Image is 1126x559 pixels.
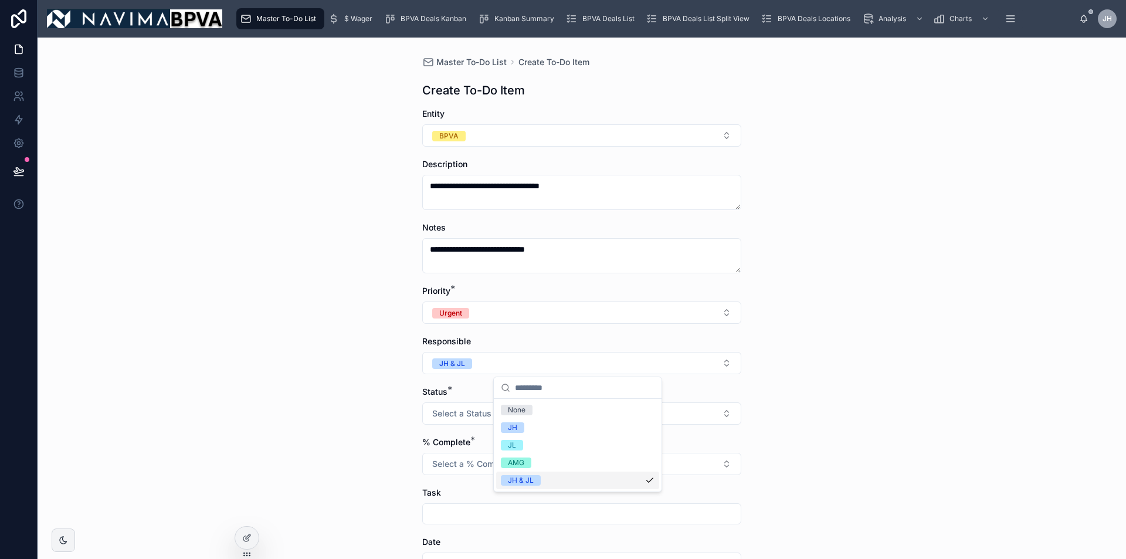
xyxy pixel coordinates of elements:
div: scrollable content [232,6,1079,32]
a: Master To-Do List [236,8,324,29]
span: $ Wager [344,14,372,23]
span: Entity [422,109,445,118]
div: JH [508,422,517,433]
span: Description [422,159,467,169]
span: Kanban Summary [494,14,554,23]
div: None [508,405,525,415]
img: App logo [47,9,222,28]
span: Master To-Do List [436,56,507,68]
a: Create To-Do Item [518,56,589,68]
a: BPVA Deals List Split View [643,8,758,29]
a: BPVA Deals Kanban [381,8,474,29]
span: Date [422,537,440,547]
div: JL [508,440,516,450]
a: BPVA Deals Locations [758,8,859,29]
span: JH [1103,14,1112,23]
span: BPVA Deals Locations [778,14,850,23]
span: Analysis [879,14,906,23]
span: BPVA Deals List Split View [663,14,749,23]
div: Urgent [439,308,462,319]
span: BPVA Deals Kanban [401,14,466,23]
button: Select Button [422,453,741,475]
button: Select Button [422,124,741,147]
span: Select a % Complete [432,458,514,470]
span: Notes [422,222,446,232]
a: Analysis [859,8,930,29]
a: Master To-Do List [422,56,507,68]
div: JH & JL [439,358,465,369]
a: Charts [930,8,995,29]
span: Task [422,487,441,497]
div: AMG [508,458,524,468]
span: BPVA Deals List [582,14,635,23]
button: Select Button [422,352,741,374]
span: Charts [949,14,972,23]
a: $ Wager [324,8,381,29]
span: Priority [422,286,450,296]
h1: Create To-Do Item [422,82,525,99]
a: Kanban Summary [474,8,562,29]
button: Select Button [422,402,741,425]
div: JH & JL [508,475,534,486]
span: % Complete [422,437,470,447]
button: Select Button [422,301,741,324]
a: BPVA Deals List [562,8,643,29]
span: Select a Status [432,408,491,419]
span: Status [422,387,447,397]
span: Responsible [422,336,471,346]
span: Master To-Do List [256,14,316,23]
div: BPVA [439,131,459,141]
div: Suggestions [494,399,662,492]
